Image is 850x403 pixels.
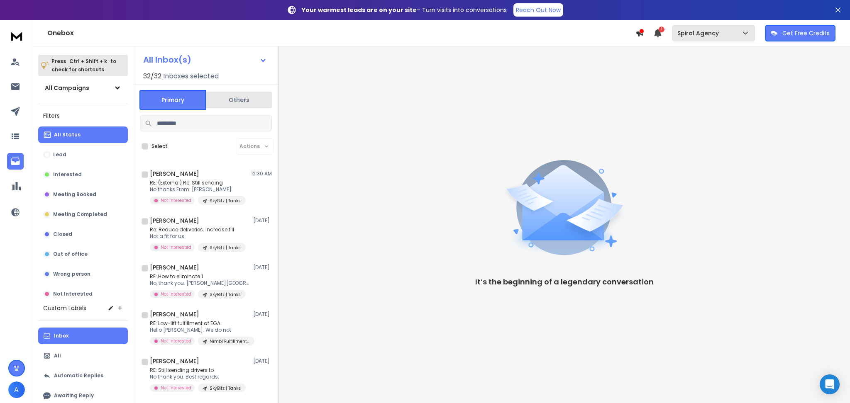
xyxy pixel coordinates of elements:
p: Not Interested [161,385,191,391]
p: No thank you. Best regards, [150,374,246,380]
h1: [PERSON_NAME] [150,216,199,225]
p: RE: (External) Re: Still sending [150,180,246,186]
button: Lead [38,146,128,163]
button: Wrong person [38,266,128,282]
p: Wrong person [53,271,90,277]
p: [DATE] [253,311,272,318]
span: 32 / 32 [143,71,161,81]
label: Select [151,143,168,150]
p: No, thank you. [PERSON_NAME][GEOGRAPHIC_DATA] [150,280,249,286]
p: Hello [PERSON_NAME]. We do not [150,327,249,333]
p: Not Interested [161,338,191,344]
button: Others [206,91,272,109]
p: Awaiting Reply [54,392,94,399]
p: All [54,352,61,359]
a: Reach Out Now [513,3,563,17]
p: Lead [53,151,66,158]
img: logo [8,28,25,44]
span: Ctrl + Shift + k [68,56,108,66]
button: Meeting Booked [38,186,128,203]
p: Meeting Completed [53,211,107,218]
h1: [PERSON_NAME] [150,170,199,178]
button: Not Interested [38,286,128,302]
p: RE: Still sending drivers to [150,367,246,374]
p: SkyBitz | Tanks [210,198,241,204]
button: Primary [139,90,206,110]
p: Inbox [54,333,68,339]
p: Meeting Booked [53,191,96,198]
button: Interested [38,166,128,183]
p: No thanks From: [PERSON_NAME] [150,186,246,193]
p: Press to check for shortcuts. [51,57,116,74]
p: Reach Out Now [516,6,561,14]
p: Out of office [53,251,88,257]
p: Not a fit for us. [150,233,246,240]
p: Re: Reduce deliveries. Increase fill [150,226,246,233]
p: Closed [53,231,72,238]
p: 12:30 AM [251,170,272,177]
p: All Status [54,131,81,138]
p: Not Interested [161,244,191,250]
p: RE: Low-lift fulfillment at EGA [150,320,249,327]
button: Out of office [38,246,128,262]
p: [DATE] [253,358,272,364]
p: RE: How to eliminate 1 [150,273,249,280]
button: All Inbox(s) [137,51,274,68]
p: It’s the beginning of a legendary conversation [475,276,654,288]
button: A [8,381,25,398]
button: All [38,347,128,364]
div: Open Intercom Messenger [820,374,840,394]
p: Not Interested [161,291,191,297]
h3: Custom Labels [43,304,86,312]
button: All Campaigns [38,80,128,96]
p: Spiral Agency [677,29,722,37]
p: SkyBitz | Tanks [210,245,241,251]
strong: Your warmest leads are on your site [302,6,417,14]
button: Inbox [38,328,128,344]
p: [DATE] [253,217,272,224]
h1: All Campaigns [45,84,89,92]
p: SkyBitz | Tanks [210,385,241,391]
h1: All Inbox(s) [143,56,191,64]
button: Closed [38,226,128,243]
button: All Status [38,126,128,143]
h1: [PERSON_NAME] [150,310,199,318]
p: Interested [53,171,82,178]
p: Get Free Credits [782,29,830,37]
h3: Inboxes selected [163,71,219,81]
button: Meeting Completed [38,206,128,223]
p: – Turn visits into conversations [302,6,507,14]
p: [DATE] [253,264,272,271]
span: 1 [659,27,664,32]
p: Not Interested [53,291,93,297]
button: Automatic Replies [38,367,128,384]
p: Nimbl Fulfillment | Retail Angle [210,338,249,345]
h3: Filters [38,110,128,121]
h1: Onebox [47,28,635,38]
p: Not Interested [161,197,191,204]
button: Get Free Credits [765,25,835,41]
h1: [PERSON_NAME] [150,263,199,272]
h1: [PERSON_NAME] [150,357,199,365]
p: SkyBitz | Tanks [210,291,241,298]
p: Automatic Replies [54,372,103,379]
